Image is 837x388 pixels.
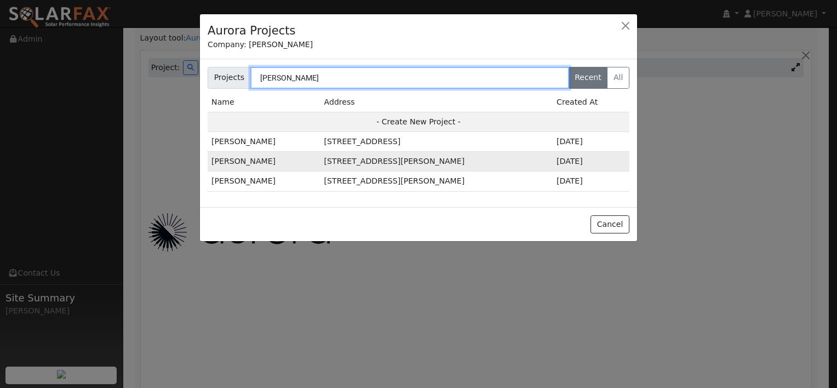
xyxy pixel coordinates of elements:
td: - Create New Project - [208,112,629,132]
label: Recent [569,67,608,89]
td: [STREET_ADDRESS][PERSON_NAME] [320,172,553,191]
label: All [607,67,629,89]
td: 7d [553,172,629,191]
h4: Aurora Projects [208,22,296,39]
td: 7d [553,152,629,172]
td: [STREET_ADDRESS][PERSON_NAME] [320,152,553,172]
td: Created At [553,93,629,112]
td: Name [208,93,320,112]
span: Projects [208,67,251,89]
td: 1d [553,132,629,152]
td: Address [320,93,553,112]
button: Cancel [591,215,629,234]
td: [PERSON_NAME] [208,132,320,152]
td: [STREET_ADDRESS] [320,132,553,152]
div: Company: [PERSON_NAME] [208,39,629,50]
td: [PERSON_NAME] [208,172,320,191]
td: [PERSON_NAME] [208,152,320,172]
